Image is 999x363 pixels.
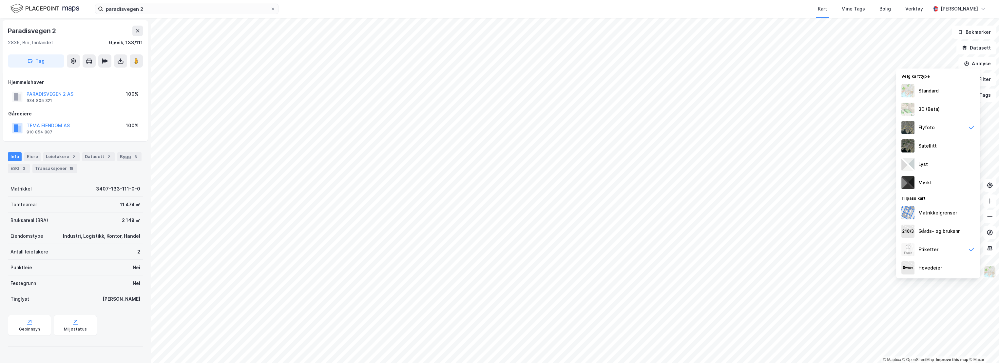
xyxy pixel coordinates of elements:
div: Velg karttype [896,70,980,82]
div: 3 [21,165,27,172]
div: Hovedeier [918,264,942,272]
div: Bolig [879,5,891,13]
iframe: Chat Widget [966,332,999,363]
div: Tinglyst [10,295,29,303]
div: Nei [133,264,140,272]
div: 2 148 ㎡ [122,216,140,224]
div: 934 805 321 [27,98,52,103]
img: Z [901,243,914,256]
div: 2 [106,153,112,160]
img: luj3wr1y2y3+OchiMxRmMxRlscgabnMEmZ7DJGWxyBpucwSZnsMkZbHIGm5zBJmewyRlscgabnMEmZ7DJGWxyBpucwSZnsMkZ... [901,158,914,171]
div: Matrikkelgrenser [918,209,957,217]
button: Analyse [958,57,996,70]
div: Tilpass kart [896,192,980,204]
div: 15 [68,165,75,172]
img: cadastreBorders.cfe08de4b5ddd52a10de.jpeg [901,206,914,219]
img: logo.f888ab2527a4732fd821a326f86c7f29.svg [10,3,79,14]
button: Filter [965,73,996,86]
div: Geoinnsyn [19,327,40,332]
div: Mørkt [918,179,932,187]
div: Gårdeiere [8,110,143,118]
button: Bokmerker [952,26,996,39]
a: OpenStreetMap [902,357,934,362]
div: 11 474 ㎡ [120,201,140,209]
a: Mapbox [883,357,901,362]
div: Matrikkel [10,185,32,193]
a: Improve this map [936,357,968,362]
div: Flyfoto [918,124,935,131]
div: Satellitt [918,142,937,150]
div: Kontrollprogram for chat [966,332,999,363]
div: Leietakere [43,152,80,161]
div: Paradisvegen 2 [8,26,57,36]
div: [PERSON_NAME] [103,295,140,303]
div: Bygg [117,152,142,161]
div: Mine Tags [841,5,865,13]
div: Industri, Logistikk, Kontor, Handel [63,232,140,240]
div: Lyst [918,160,928,168]
div: Verktøy [905,5,923,13]
div: Standard [918,87,939,95]
div: [PERSON_NAME] [941,5,978,13]
img: 9k= [901,139,914,152]
div: Eiere [24,152,41,161]
div: 3D (Beta) [918,105,940,113]
div: Transaksjoner [32,164,77,173]
div: Antall leietakere [10,248,48,256]
img: Z [901,103,914,116]
div: Bruksareal (BRA) [10,216,48,224]
div: Eiendomstype [10,232,43,240]
div: 2 [137,248,140,256]
div: Gårds- og bruksnr. [918,227,961,235]
img: cadastreKeys.547ab17ec502f5a4ef2b.jpeg [901,225,914,238]
button: Tag [8,54,64,68]
img: Z [901,121,914,134]
div: Info [8,152,22,161]
div: Hjemmelshaver [8,78,143,86]
img: Z [984,266,996,278]
div: 3407-133-111-0-0 [96,185,140,193]
div: Punktleie [10,264,32,272]
input: Søk på adresse, matrikkel, gårdeiere, leietakere eller personer [103,4,270,14]
div: 100% [126,122,139,130]
div: Festegrunn [10,279,36,287]
div: Datasett [82,152,115,161]
div: Miljøstatus [64,327,87,332]
img: majorOwner.b5e170eddb5c04bfeeff.jpeg [901,261,914,274]
div: Tomteareal [10,201,37,209]
div: 3 [132,153,139,160]
div: 2 [70,153,77,160]
div: ESG [8,164,30,173]
div: 910 854 887 [27,130,52,135]
div: Nei [133,279,140,287]
div: Gjøvik, 133/111 [109,39,143,47]
button: Datasett [956,41,996,54]
div: Kart [818,5,827,13]
div: 2836, Biri, Innlandet [8,39,53,47]
div: 100% [126,90,139,98]
div: Etiketter [918,246,938,253]
img: Z [901,84,914,97]
button: Tags [966,89,996,102]
img: nCdM7BzjoCAAAAAElFTkSuQmCC [901,176,914,189]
